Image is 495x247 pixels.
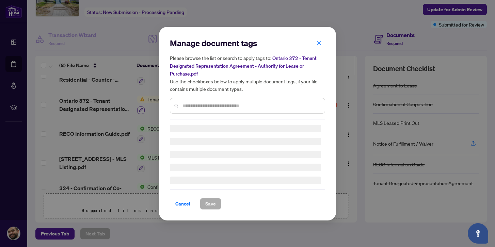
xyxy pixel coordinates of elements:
[170,198,196,210] button: Cancel
[170,54,325,93] h5: Please browse the list or search to apply tags to: Use the checkboxes below to apply multiple doc...
[170,55,317,77] span: Ontario 372 - Tenant Designated Representation Agreement - Authority for Lease or Purchase.pdf
[170,38,325,49] h2: Manage document tags
[175,198,190,209] span: Cancel
[317,40,321,45] span: close
[200,198,221,210] button: Save
[468,223,488,244] button: Open asap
